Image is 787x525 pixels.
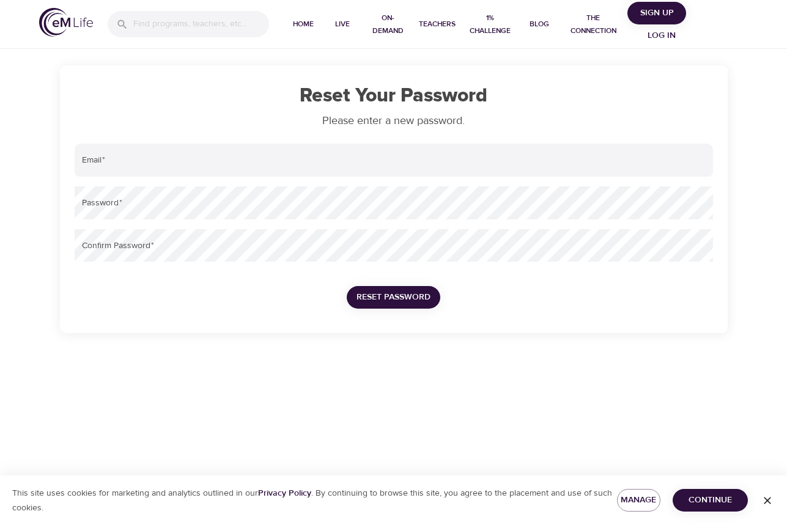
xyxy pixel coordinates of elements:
[347,286,440,309] button: Reset Password
[525,18,554,31] span: Blog
[617,489,660,512] button: Manage
[632,6,681,21] span: Sign Up
[564,12,623,37] span: The Connection
[465,12,515,37] span: 1% Challenge
[682,493,738,508] span: Continue
[357,290,430,305] span: Reset Password
[632,24,691,47] button: Log in
[673,489,748,512] button: Continue
[627,2,686,24] button: Sign Up
[419,18,456,31] span: Teachers
[75,85,713,108] h1: Reset Your Password
[289,18,318,31] span: Home
[133,11,269,37] input: Find programs, teachers, etc...
[367,12,409,37] span: On-Demand
[328,18,357,31] span: Live
[258,488,311,499] a: Privacy Policy
[627,493,651,508] span: Manage
[637,28,686,43] span: Log in
[75,112,713,129] p: Please enter a new password.
[39,8,93,37] img: logo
